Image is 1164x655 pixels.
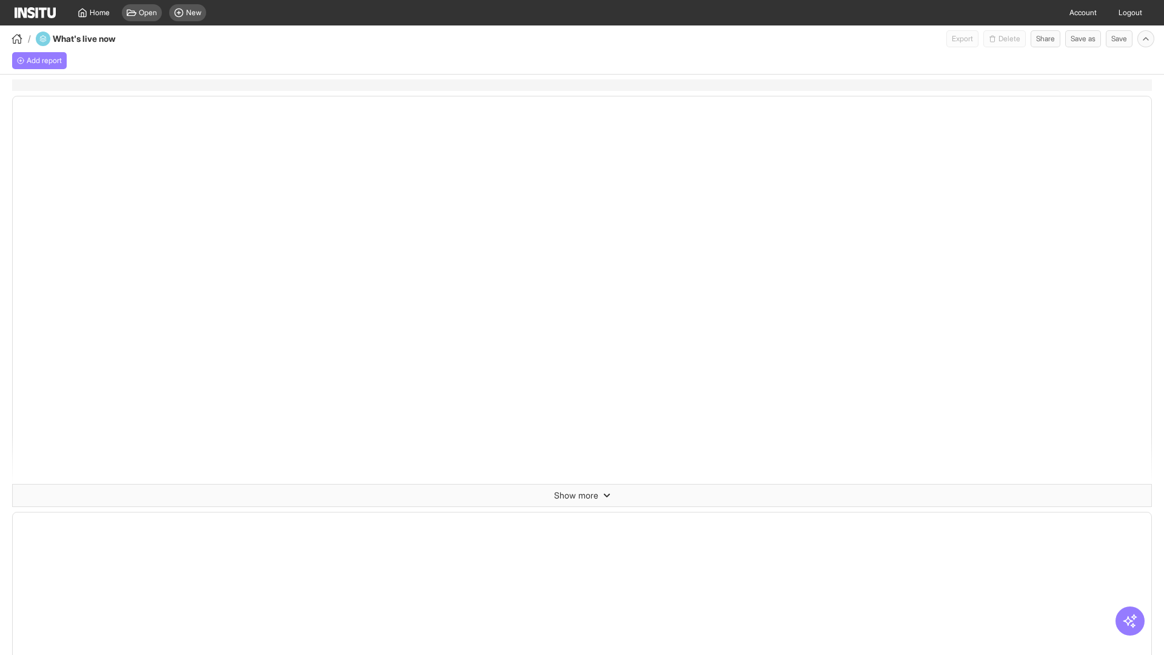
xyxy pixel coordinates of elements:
span: You cannot delete a preset report. [983,30,1026,47]
h4: What's live now [53,33,135,45]
span: Add report [27,56,62,65]
span: Open [139,8,157,18]
img: Logo [15,7,56,18]
button: Share [1031,30,1060,47]
span: New [186,8,201,18]
div: What's live now [36,32,135,46]
button: Add report [12,52,67,69]
button: Export [946,30,978,47]
button: Show more [13,485,1151,506]
span: / [28,33,31,45]
button: Delete [983,30,1026,47]
button: / [10,32,31,46]
span: Can currently only export from Insights reports. [946,30,978,47]
button: Save [1106,30,1132,47]
button: Save as [1065,30,1101,47]
span: Home [90,8,110,18]
div: Add a report to get started [12,52,67,69]
span: Show more [554,489,598,502]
